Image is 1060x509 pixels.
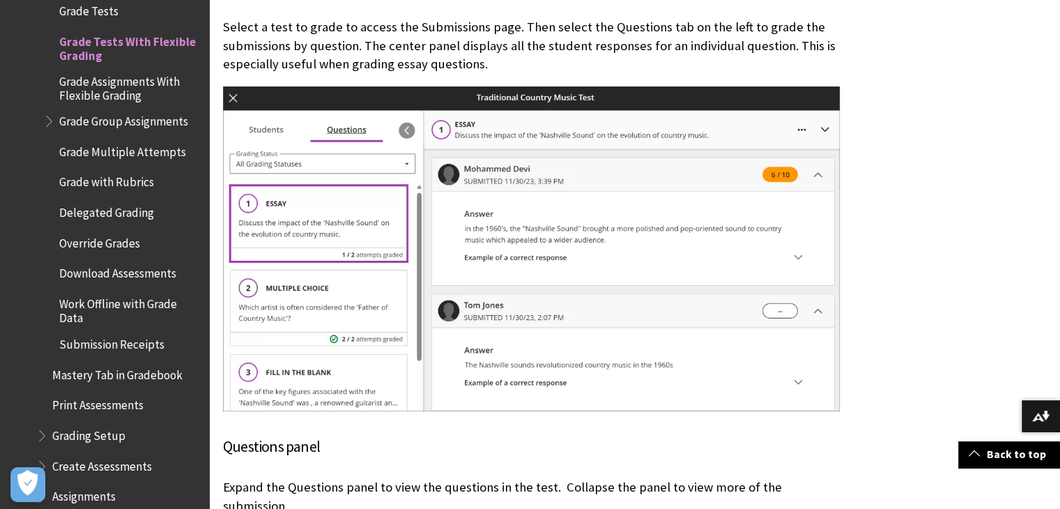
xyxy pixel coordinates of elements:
[223,435,840,458] h4: Questions panel
[10,467,45,502] button: Open Preferences
[59,140,186,159] span: Grade Multiple Attempts
[52,393,144,412] span: Print Assessments
[223,86,840,412] img: Grade a test by question in flex grading
[52,454,152,473] span: Create Assessments
[59,231,140,250] span: Override Grades
[59,292,199,325] span: Work Offline with Grade Data
[59,109,188,128] span: Grade Group Assignments
[59,70,199,102] span: Grade Assignments With Flexible Grading
[52,363,183,381] span: Mastery Tab in Gradebook
[59,201,154,220] span: Delegated Grading
[59,332,164,351] span: Submission Receipts
[59,262,176,281] span: Download Assessments
[52,485,116,503] span: Assignments
[52,423,125,442] span: Grading Setup
[958,441,1060,467] a: Back to top
[59,171,154,190] span: Grade with Rubrics
[223,18,840,73] p: Select a test to grade to access the Submissions page. Then select the Questions tab on the left ...
[59,30,199,63] span: Grade Tests With Flexible Grading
